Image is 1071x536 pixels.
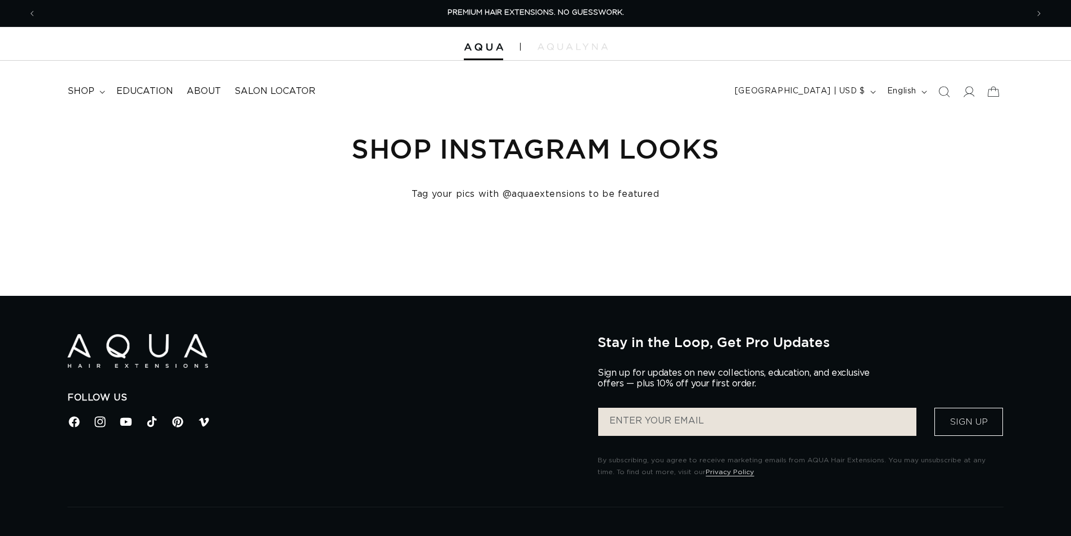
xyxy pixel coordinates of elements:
[598,408,916,436] input: ENTER YOUR EMAIL
[464,43,503,51] img: Aqua Hair Extensions
[880,81,932,102] button: English
[598,454,1004,479] p: By subscribing, you agree to receive marketing emails from AQUA Hair Extensions. You may unsubscr...
[67,85,94,97] span: shop
[61,79,110,104] summary: shop
[598,334,1004,350] h2: Stay in the Loop, Get Pro Updates
[67,131,1004,166] h1: Shop Instagram Looks
[537,43,608,50] img: aqualyna.com
[735,85,865,97] span: [GEOGRAPHIC_DATA] | USD $
[1027,3,1051,24] button: Next announcement
[67,334,208,368] img: Aqua Hair Extensions
[20,3,44,24] button: Previous announcement
[934,408,1003,436] button: Sign Up
[110,79,180,104] a: Education
[67,392,581,404] h2: Follow Us
[234,85,315,97] span: Salon Locator
[706,469,754,475] a: Privacy Policy
[187,85,221,97] span: About
[448,9,624,16] span: PREMIUM HAIR EXTENSIONS. NO GUESSWORK.
[180,79,228,104] a: About
[228,79,322,104] a: Salon Locator
[887,85,916,97] span: English
[598,368,879,389] p: Sign up for updates on new collections, education, and exclusive offers — plus 10% off your first...
[67,188,1004,200] h4: Tag your pics with @aquaextensions to be featured
[932,79,956,104] summary: Search
[116,85,173,97] span: Education
[728,81,880,102] button: [GEOGRAPHIC_DATA] | USD $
